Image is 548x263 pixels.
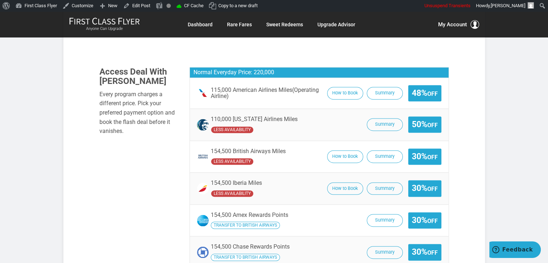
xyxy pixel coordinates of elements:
[367,182,403,195] button: Summary
[227,18,252,31] a: Rare Fares
[427,122,438,129] small: Off
[412,89,438,98] span: 48%
[427,249,438,256] small: Off
[412,248,438,257] span: 30%
[211,243,290,250] span: 154,500 Chase Rewards Points
[211,190,254,197] span: Iberia has undefined availability seats availability compared to the operating carrier.
[327,182,363,195] button: How to Book
[211,180,262,186] span: 154,500 Iberia Miles
[412,152,438,161] span: 30%
[427,154,438,161] small: Off
[367,246,403,259] button: Summary
[211,87,324,99] span: 115,000 American Airlines Miles
[69,17,140,32] a: First Class FlyerAnyone Can Upgrade
[211,222,280,229] span: Transfer your Amex Rewards Points to British Airways
[367,118,403,131] button: Summary
[427,90,438,97] small: Off
[99,90,179,136] div: Every program charges a different price. Pick your preferred payment option and book the flash de...
[438,20,467,29] span: My Account
[190,67,449,78] h3: Normal Everyday Price: 220,000
[211,126,254,133] span: Alaska Airlines has undefined availability seats availability compared to the operating carrier.
[211,86,319,100] span: (Operating Airline)
[412,216,438,225] span: 30%
[427,218,438,224] small: Off
[211,148,286,155] span: 154,500 British Airways Miles
[424,3,471,8] span: Unsuspend Transients
[367,87,403,99] button: Summary
[188,18,213,31] a: Dashboard
[427,186,438,192] small: Off
[69,17,140,25] img: First Class Flyer
[211,254,280,261] span: Transfer your Chase Rewards Points to British Airways
[327,87,363,99] button: How to Book
[327,150,363,163] button: How to Book
[211,158,254,165] span: British Airways has undefined availability seats availability compared to the operating carrier.
[367,150,403,163] button: Summary
[211,116,298,122] span: 110,000 [US_STATE] Airlines Miles
[412,184,438,193] span: 30%
[266,18,303,31] a: Sweet Redeems
[69,26,140,31] small: Anyone Can Upgrade
[438,20,479,29] button: My Account
[489,241,541,259] iframe: Opens a widget where you can find more information
[99,67,179,86] h3: Access Deal With [PERSON_NAME]
[211,211,288,218] span: 154,500 Amex Rewards Points
[317,18,355,31] a: Upgrade Advisor
[412,120,438,129] span: 50%
[367,214,403,227] button: Summary
[491,3,525,8] span: [PERSON_NAME]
